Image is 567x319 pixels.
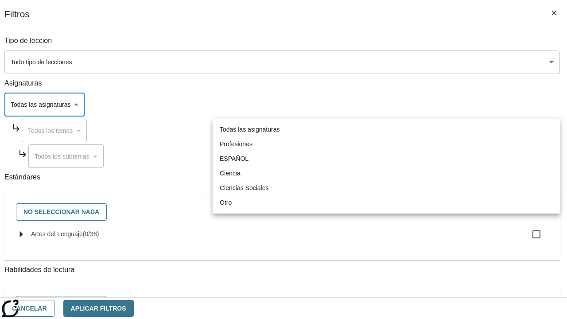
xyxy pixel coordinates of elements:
ul: Seleccione una Asignatura [213,119,560,214]
li: Profesiones [213,137,560,152]
li: Ciencia [213,166,560,181]
li: Otro [213,195,560,210]
li: Ciencias Sociales [213,181,560,195]
li: ESPAÑOL [213,152,560,166]
li: Todas las asignaturas [213,122,560,137]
